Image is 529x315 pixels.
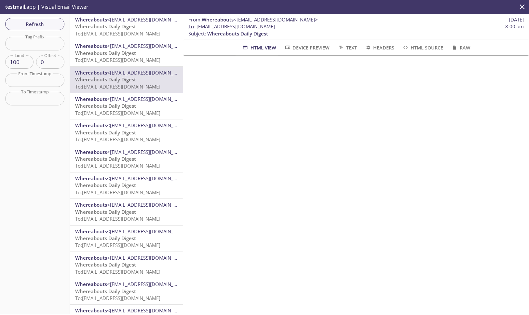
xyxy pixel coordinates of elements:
[70,172,183,199] div: Whereabouts<[EMAIL_ADDRESS][DOMAIN_NAME]>Whereabouts Daily DigestTo:[EMAIL_ADDRESS][DOMAIN_NAME]
[75,242,160,248] span: To: [EMAIL_ADDRESS][DOMAIN_NAME]
[107,201,191,208] span: <[EMAIL_ADDRESS][DOMAIN_NAME]>
[234,16,318,23] span: <[EMAIL_ADDRESS][DOMAIN_NAME]>
[188,23,275,30] span: : [EMAIL_ADDRESS][DOMAIN_NAME]
[107,43,191,49] span: <[EMAIL_ADDRESS][DOMAIN_NAME]>
[75,30,160,37] span: To: [EMAIL_ADDRESS][DOMAIN_NAME]
[75,129,136,136] span: Whereabouts Daily Digest
[70,67,183,93] div: Whereabouts<[EMAIL_ADDRESS][DOMAIN_NAME]>Whereabouts Daily DigestTo:[EMAIL_ADDRESS][DOMAIN_NAME]
[107,228,191,235] span: <[EMAIL_ADDRESS][DOMAIN_NAME]>
[75,110,160,116] span: To: [EMAIL_ADDRESS][DOMAIN_NAME]
[75,215,160,222] span: To: [EMAIL_ADDRESS][DOMAIN_NAME]
[70,199,183,225] div: Whereabouts<[EMAIL_ADDRESS][DOMAIN_NAME]>Whereabouts Daily DigestTo:[EMAIL_ADDRESS][DOMAIN_NAME]
[107,122,191,129] span: <[EMAIL_ADDRESS][DOMAIN_NAME]>
[75,76,136,83] span: Whereabouts Daily Digest
[107,254,191,261] span: <[EMAIL_ADDRESS][DOMAIN_NAME]>
[75,122,107,129] span: Whereabouts
[75,281,107,287] span: Whereabouts
[75,83,160,90] span: To: [EMAIL_ADDRESS][DOMAIN_NAME]
[107,149,191,155] span: <[EMAIL_ADDRESS][DOMAIN_NAME]>
[75,209,136,215] span: Whereabouts Daily Digest
[75,57,160,63] span: To: [EMAIL_ADDRESS][DOMAIN_NAME]
[75,175,107,182] span: Whereabouts
[188,23,194,30] span: To
[70,226,183,252] div: Whereabouts<[EMAIL_ADDRESS][DOMAIN_NAME]>Whereabouts Daily DigestTo:[EMAIL_ADDRESS][DOMAIN_NAME]
[188,23,524,37] p: :
[70,40,183,66] div: Whereabouts<[EMAIL_ADDRESS][DOMAIN_NAME]>Whereabouts Daily DigestTo:[EMAIL_ADDRESS][DOMAIN_NAME]
[75,189,160,196] span: To: [EMAIL_ADDRESS][DOMAIN_NAME]
[107,96,191,102] span: <[EMAIL_ADDRESS][DOMAIN_NAME]>
[75,162,160,169] span: To: [EMAIL_ADDRESS][DOMAIN_NAME]
[509,16,524,23] span: [DATE]
[75,23,136,30] span: Whereabouts Daily Digest
[70,119,183,145] div: Whereabouts<[EMAIL_ADDRESS][DOMAIN_NAME]>Whereabouts Daily DigestTo:[EMAIL_ADDRESS][DOMAIN_NAME]
[451,44,470,52] span: Raw
[107,307,191,314] span: <[EMAIL_ADDRESS][DOMAIN_NAME]>
[242,44,276,52] span: HTML View
[5,18,64,30] button: Refresh
[107,175,191,182] span: <[EMAIL_ADDRESS][DOMAIN_NAME]>
[70,14,183,40] div: Whereabouts<[EMAIL_ADDRESS][DOMAIN_NAME]>Whereabouts Daily DigestTo:[EMAIL_ADDRESS][DOMAIN_NAME]
[75,201,107,208] span: Whereabouts
[75,136,160,143] span: To: [EMAIL_ADDRESS][DOMAIN_NAME]
[75,295,160,301] span: To: [EMAIL_ADDRESS][DOMAIN_NAME]
[337,44,357,52] span: Text
[505,23,524,30] span: 8:00 am
[75,69,107,76] span: Whereabouts
[70,93,183,119] div: Whereabouts<[EMAIL_ADDRESS][DOMAIN_NAME]>Whereabouts Daily DigestTo:[EMAIL_ADDRESS][DOMAIN_NAME]
[402,44,443,52] span: HTML Source
[188,16,318,23] span: :
[75,43,107,49] span: Whereabouts
[188,30,205,37] span: Subject
[107,69,191,76] span: <[EMAIL_ADDRESS][DOMAIN_NAME]>
[202,16,234,23] span: Whereabouts
[75,182,136,188] span: Whereabouts Daily Digest
[10,20,59,28] span: Refresh
[75,288,136,294] span: Whereabouts Daily Digest
[75,16,107,23] span: Whereabouts
[70,146,183,172] div: Whereabouts<[EMAIL_ADDRESS][DOMAIN_NAME]>Whereabouts Daily DigestTo:[EMAIL_ADDRESS][DOMAIN_NAME]
[284,44,330,52] span: Device Preview
[75,254,107,261] span: Whereabouts
[75,103,136,109] span: Whereabouts Daily Digest
[107,281,191,287] span: <[EMAIL_ADDRESS][DOMAIN_NAME]>
[365,44,394,52] span: Headers
[75,50,136,56] span: Whereabouts Daily Digest
[207,30,268,37] span: Whereabouts Daily Digest
[70,278,183,304] div: Whereabouts<[EMAIL_ADDRESS][DOMAIN_NAME]>Whereabouts Daily DigestTo:[EMAIL_ADDRESS][DOMAIN_NAME]
[75,235,136,241] span: Whereabouts Daily Digest
[75,307,107,314] span: Whereabouts
[188,16,200,23] span: From
[107,16,191,23] span: <[EMAIL_ADDRESS][DOMAIN_NAME]>
[70,252,183,278] div: Whereabouts<[EMAIL_ADDRESS][DOMAIN_NAME]>Whereabouts Daily DigestTo:[EMAIL_ADDRESS][DOMAIN_NAME]
[75,96,107,102] span: Whereabouts
[75,156,136,162] span: Whereabouts Daily Digest
[75,261,136,268] span: Whereabouts Daily Digest
[5,3,25,10] span: testmail
[75,268,160,275] span: To: [EMAIL_ADDRESS][DOMAIN_NAME]
[75,228,107,235] span: Whereabouts
[75,149,107,155] span: Whereabouts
